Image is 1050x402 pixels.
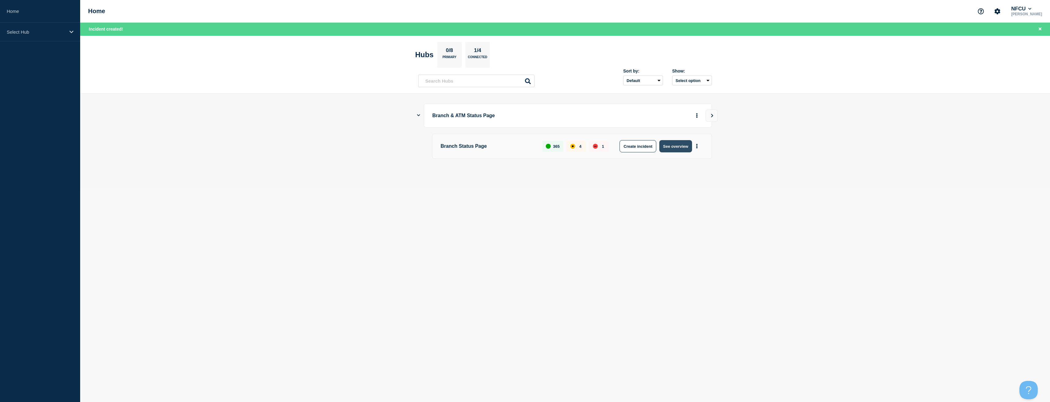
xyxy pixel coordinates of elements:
[620,140,656,152] button: Create incident
[7,29,65,35] p: Select Hub
[441,140,535,152] p: Branch Status Page
[570,144,575,149] div: affected
[1010,12,1043,16] p: [PERSON_NAME]
[579,144,581,149] p: 4
[693,110,701,121] button: More actions
[991,5,1004,18] button: Account settings
[1019,381,1038,399] iframe: Help Scout Beacon - Open
[672,69,712,73] div: Show:
[974,5,987,18] button: Support
[693,141,701,152] button: More actions
[89,27,123,32] span: Incident created!
[1010,6,1033,12] button: NFCU
[659,140,692,152] button: See overview
[442,55,456,62] p: Primary
[415,50,434,59] h2: Hubs
[602,144,604,149] p: 1
[1036,26,1044,33] button: Close banner
[593,144,598,149] div: down
[472,47,484,55] p: 1/4
[706,110,718,122] button: View
[432,110,601,121] p: Branch & ATM Status Page
[417,113,420,118] button: Show Connected Hubs
[444,47,456,55] p: 0/8
[546,144,551,149] div: up
[88,8,105,15] h1: Home
[553,144,560,149] p: 365
[418,75,534,87] input: Search Hubs
[623,69,663,73] div: Sort by:
[468,55,487,62] p: Connected
[672,76,712,85] button: Select option
[623,76,663,85] select: Sort by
